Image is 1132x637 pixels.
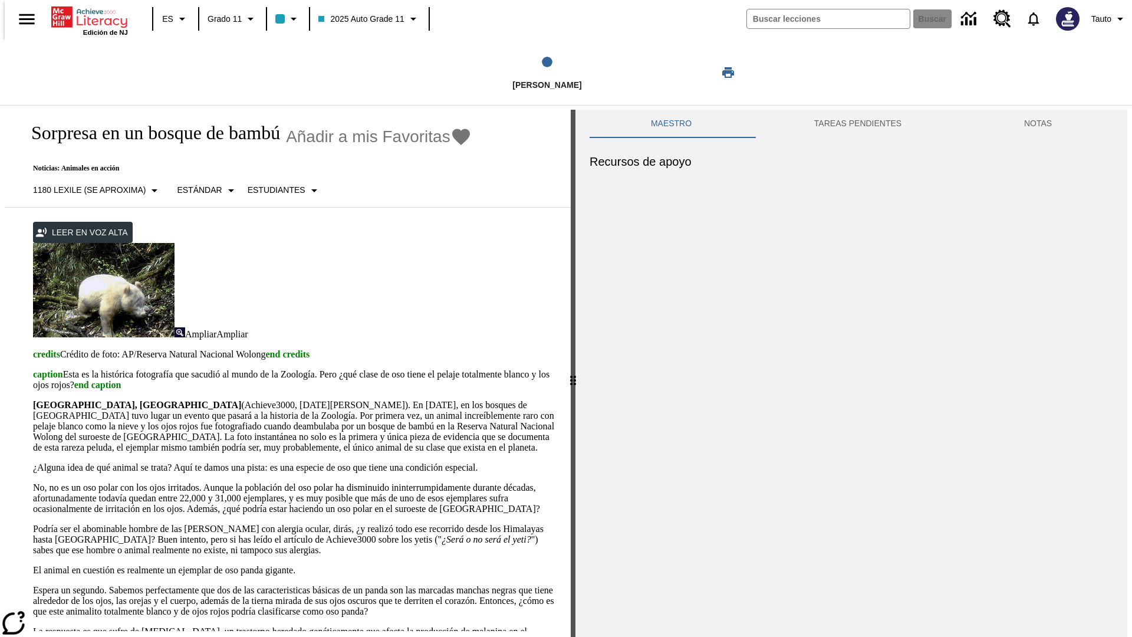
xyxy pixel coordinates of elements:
p: Podría ser el abominable hombre de las [PERSON_NAME] con alergia ocular, dirás, ¿y realizó todo e... [33,524,557,556]
button: Clase: 2025 Auto Grade 11, Selecciona una clase [314,8,424,29]
p: (Achieve3000, [DATE][PERSON_NAME]). En [DATE], en los bosques de [GEOGRAPHIC_DATA] tuvo lugar un ... [33,400,557,453]
p: 1180 Lexile (Se aproxima) [33,184,146,196]
span: [PERSON_NAME] [512,80,581,90]
div: activity [575,110,1127,637]
p: Crédito de foto: AP/Reserva Natural Nacional Wolong [33,349,557,360]
button: Grado: Grado 11, Elige un grado [203,8,262,29]
input: Buscar campo [747,9,910,28]
button: Seleccionar estudiante [243,180,326,201]
span: Ampliar [185,329,216,339]
h1: Sorpresa en un bosque de bambú [19,122,280,144]
p: Estudiantes [248,184,305,196]
button: Maestro [590,110,753,138]
h6: Recursos de apoyo [590,152,1113,171]
p: Noticias: Animales en acción [19,164,472,173]
p: El animal en cuestión es realmente un ejemplar de oso panda gigante. [33,565,557,576]
span: Ampliar [216,329,248,339]
span: Tauto [1091,13,1111,25]
button: Imprimir [709,62,747,83]
button: Leer en voz alta [33,222,133,244]
img: Avatar [1056,7,1080,31]
p: No, no es un oso polar con los ojos irritados. Aunque la población del oso polar ha disminuido in... [33,482,557,514]
div: Pulsa la tecla de intro o la barra espaciadora y luego presiona las flechas de derecha e izquierd... [571,110,575,637]
div: Portada [51,4,128,36]
button: Perfil/Configuración [1087,8,1132,29]
span: Edición de NJ [83,29,128,36]
button: NOTAS [963,110,1113,138]
div: reading [5,110,571,631]
span: ES [162,13,173,25]
button: Añadir a mis Favoritas - Sorpresa en un bosque de bambú [286,126,472,147]
a: Notificaciones [1018,4,1049,34]
p: Estándar [177,184,222,196]
button: Lee step 1 of 1 [394,40,700,105]
span: 2025 Auto Grade 11 [318,13,404,25]
img: Ampliar [175,327,185,337]
img: los pandas albinos en China a veces son confundidos con osos polares [33,243,175,337]
button: Abrir el menú lateral [9,2,44,37]
p: Espera un segundo. Sabemos perfectamente que dos de las caracteristicas básicas de un panda son l... [33,585,557,617]
button: Tipo de apoyo, Estándar [172,180,242,201]
span: credits [33,349,60,359]
button: Escoja un nuevo avatar [1049,4,1087,34]
button: Lenguaje: ES, Selecciona un idioma [157,8,195,29]
button: Seleccione Lexile, 1180 Lexile (Se aproxima) [28,180,166,201]
a: Centro de información [954,3,986,35]
a: Centro de recursos, Se abrirá en una pestaña nueva. [986,3,1018,35]
div: Instructional Panel Tabs [590,110,1113,138]
p: ¿Alguna idea de qué animal se trata? Aquí te damos una pista: es una especie de oso que tiene una... [33,462,557,473]
span: caption [33,369,63,379]
button: El color de la clase es azul claro. Cambiar el color de la clase. [271,8,305,29]
span: Añadir a mis Favoritas [286,127,450,146]
em: ¿Será o no será el yeti? [442,534,531,544]
span: end credits [265,349,310,359]
span: Grado 11 [208,13,242,25]
strong: [GEOGRAPHIC_DATA], [GEOGRAPHIC_DATA] [33,400,241,410]
button: TAREAS PENDIENTES [753,110,963,138]
span: end caption [74,380,121,390]
p: Esta es la histórica fotografía que sacudió al mundo de la Zoología. Pero ¿qué clase de oso tiene... [33,369,557,390]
